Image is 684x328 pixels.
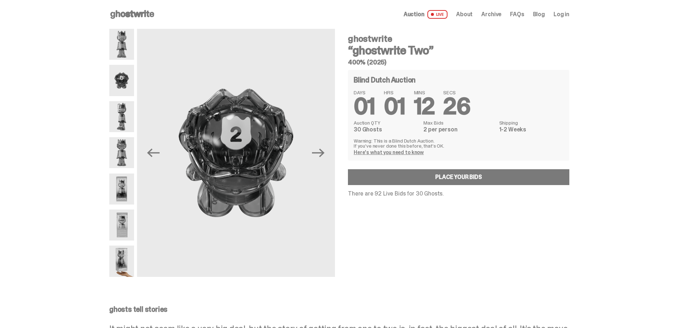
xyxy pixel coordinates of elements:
a: About [456,12,473,17]
a: Log in [554,12,569,17]
button: Previous [146,145,161,161]
h4: ghostwrite [348,35,569,43]
a: Archive [481,12,501,17]
span: HRS [384,90,405,95]
span: 01 [384,91,405,121]
span: Auction [404,12,424,17]
img: ghostwrite_Two_2.png [109,101,134,132]
span: LIVE [427,10,448,19]
a: FAQs [510,12,524,17]
span: 01 [354,91,375,121]
img: ghostwrite_Two_8.png [109,137,134,168]
dd: 1-2 Weeks [499,127,564,132]
dt: Shipping [499,120,564,125]
img: ghostwrite_Two_13.png [137,29,335,277]
span: SECS [443,90,470,95]
img: ghostwrite_Two_Last.png [109,246,134,277]
a: Here's what you need to know [354,149,424,156]
img: ghostwrite_Two_14.png [109,174,134,205]
a: Place your Bids [348,169,569,185]
dd: 30 Ghosts [354,127,419,132]
dd: 2 per person [423,127,495,132]
span: 26 [443,91,470,121]
p: There are 92 Live Bids for 30 Ghosts. [348,191,569,197]
h3: “ghostwrite Two” [348,45,569,56]
img: ghostwrite_Two_13.png [109,65,134,96]
a: Blog [533,12,545,17]
img: ghostwrite_Two_1.png [109,29,134,60]
dt: Auction QTY [354,120,419,125]
span: DAYS [354,90,375,95]
span: MINS [414,90,435,95]
span: 12 [414,91,435,121]
p: ghosts tell stories [109,306,569,313]
img: ghostwrite_Two_17.png [109,210,134,241]
button: Next [311,145,326,161]
h5: 400% (2025) [348,59,569,66]
a: Auction LIVE [404,10,447,19]
h4: Blind Dutch Auction [354,76,416,84]
dt: Max Bids [423,120,495,125]
p: Warning: This is a Blind Dutch Auction. If you’ve never done this before, that’s OK. [354,138,564,148]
